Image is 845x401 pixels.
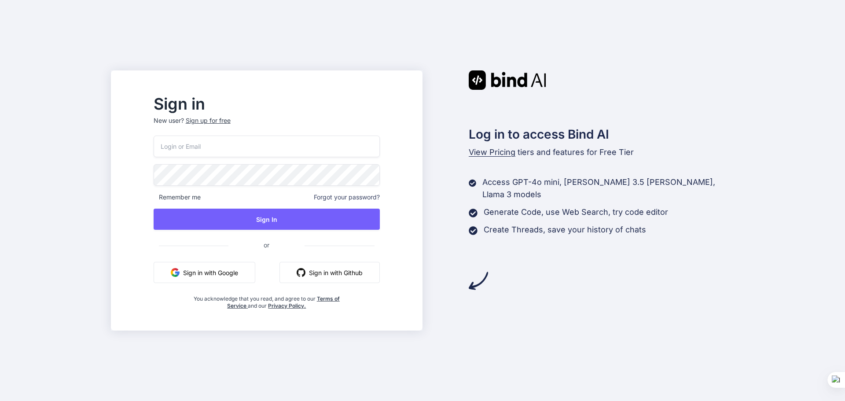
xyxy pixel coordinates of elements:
button: Sign In [154,209,380,230]
span: or [228,234,305,256]
h2: Sign in [154,97,380,111]
span: Remember me [154,193,201,202]
h2: Log in to access Bind AI [469,125,735,143]
a: Privacy Policy. [268,302,306,309]
span: View Pricing [469,147,515,157]
div: You acknowledge that you read, and agree to our and our [191,290,342,309]
img: Bind AI logo [469,70,546,90]
p: Access GPT-4o mini, [PERSON_NAME] 3.5 [PERSON_NAME], Llama 3 models [482,176,734,201]
input: Login or Email [154,136,380,157]
button: Sign in with Google [154,262,255,283]
span: Forgot your password? [314,193,380,202]
p: New user? [154,116,380,136]
img: google [171,268,180,277]
img: github [297,268,305,277]
p: Create Threads, save your history of chats [484,224,646,236]
a: Terms of Service [227,295,340,309]
div: Sign up for free [186,116,231,125]
p: tiers and features for Free Tier [469,146,735,158]
button: Sign in with Github [279,262,380,283]
img: arrow [469,271,488,291]
p: Generate Code, use Web Search, try code editor [484,206,668,218]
